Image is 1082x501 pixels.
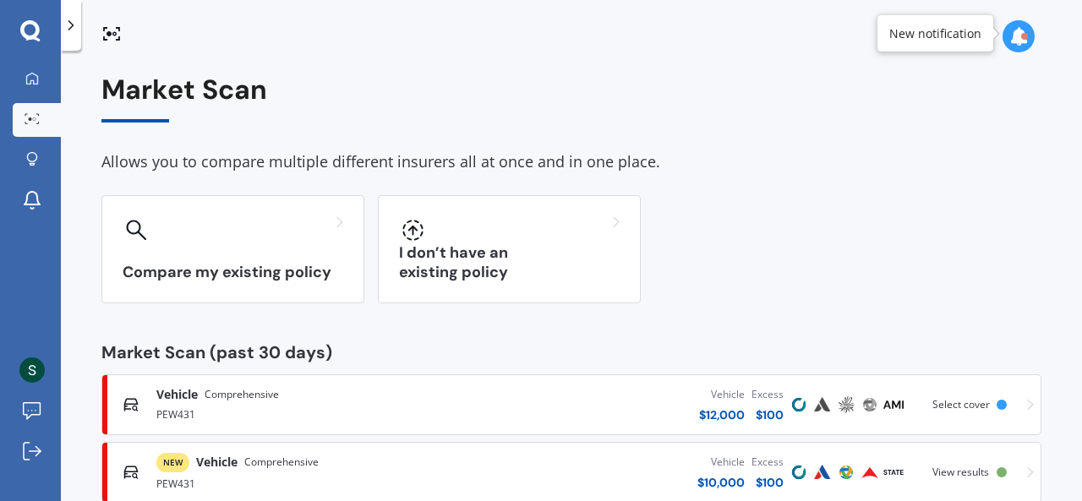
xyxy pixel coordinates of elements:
div: Excess [751,454,784,471]
img: Provident [860,462,880,482]
div: Vehicle [699,386,745,403]
a: VehicleComprehensivePEW431Vehicle$12,000Excess$100CoveAutosureAMPProtectaAMISelect cover [101,374,1041,435]
img: Cove [789,395,809,415]
span: Select cover [932,397,990,411]
div: PEW431 [156,472,455,493]
div: $ 100 [751,406,784,423]
span: View results [932,465,989,479]
span: NEW [156,453,189,472]
h3: I don’t have an existing policy [399,243,620,282]
img: Autosure [812,395,833,415]
div: Vehicle [697,454,745,471]
div: $ 100 [751,474,784,491]
img: ACg8ocIAtu-DZigoTAYtvnbPwQCMM5OyY8rUzuCRMjqw3_VKHjNjYg=s96-c [19,357,45,383]
div: $ 10,000 [697,474,745,491]
img: Cove [789,462,809,482]
div: Excess [751,386,784,403]
div: Market Scan [101,74,1041,123]
div: Market Scan (past 30 days) [101,344,1041,361]
h3: Compare my existing policy [123,263,343,282]
img: AMP [836,395,856,415]
span: Vehicle [156,386,198,403]
div: PEW431 [156,403,455,423]
div: New notification [889,25,981,41]
img: Autosure [812,462,833,482]
span: Comprehensive [244,454,319,471]
img: AMI [883,395,904,415]
div: $ 12,000 [699,406,745,423]
div: Allows you to compare multiple different insurers all at once and in one place. [101,150,1041,175]
img: Protecta [836,462,856,482]
span: Comprehensive [205,386,279,403]
img: Protecta [860,395,880,415]
span: Vehicle [196,454,238,471]
img: State [883,462,904,482]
